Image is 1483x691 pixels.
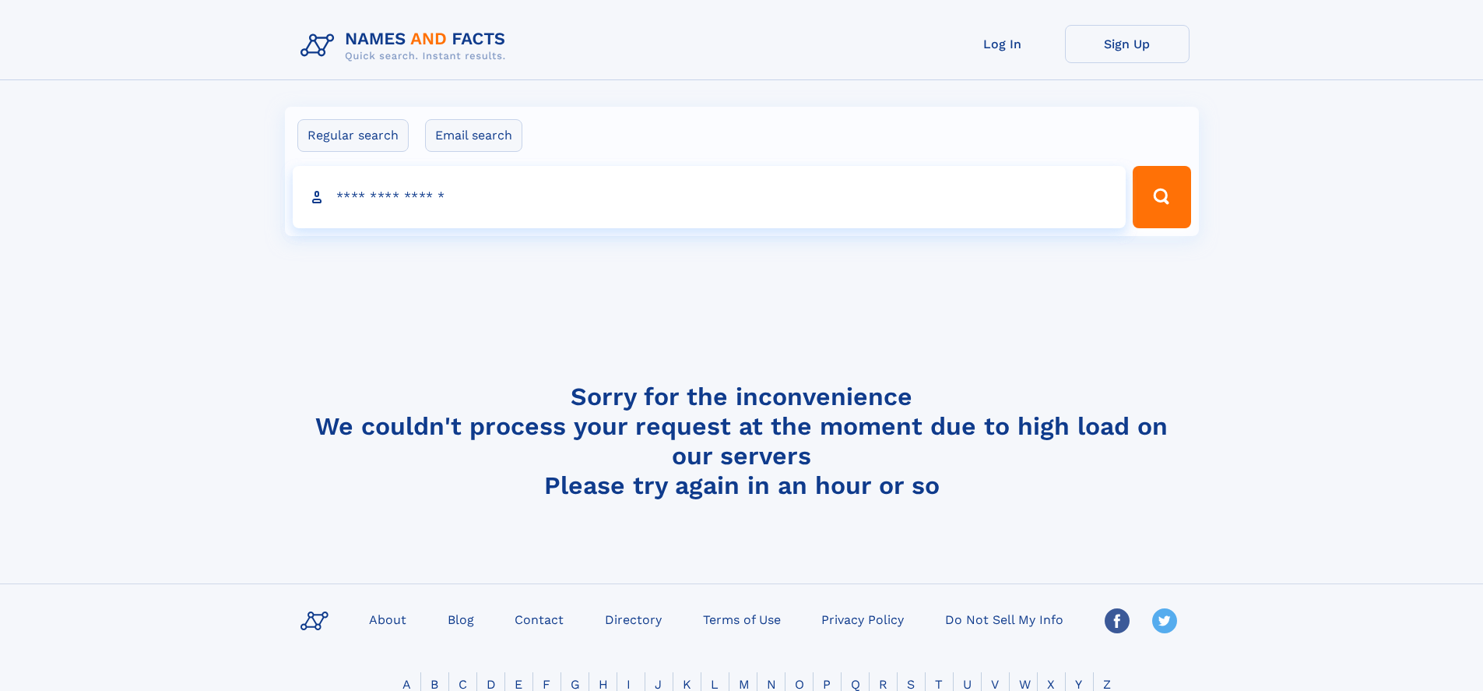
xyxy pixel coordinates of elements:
input: search input [293,166,1126,228]
a: Contact [508,608,570,630]
a: Terms of Use [697,608,787,630]
img: Twitter [1152,608,1177,633]
a: Privacy Policy [815,608,910,630]
a: Do Not Sell My Info [939,608,1070,630]
a: About [363,608,413,630]
a: Sign Up [1065,25,1190,63]
img: Facebook [1105,608,1130,633]
a: Directory [599,608,668,630]
button: Search Button [1133,166,1190,228]
h4: Sorry for the inconvenience We couldn't process your request at the moment due to high load on ou... [294,382,1190,500]
label: Email search [425,119,522,152]
a: Log In [940,25,1065,63]
label: Regular search [297,119,409,152]
a: Blog [441,608,480,630]
img: Logo Names and Facts [294,25,518,67]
